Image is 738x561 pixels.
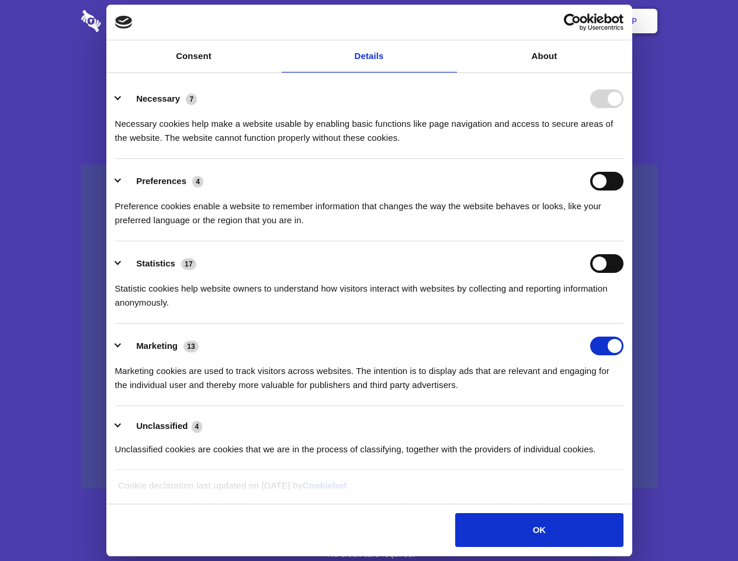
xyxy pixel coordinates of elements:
button: Unclassified (4) [115,419,210,434]
a: Consent [106,40,282,72]
label: Necessary [136,93,180,103]
h4: Auto-redaction of sensitive data, encrypted data sharing and self-destructing private chats. Shar... [81,106,657,145]
label: Preferences [136,176,186,186]
a: Pricing [343,3,394,39]
button: OK [455,513,623,547]
h1: Eliminate Slack Data Loss. [81,53,657,95]
button: Preferences (4) [115,172,211,191]
div: Unclassified cookies are cookies that we are in the process of classifying, together with the pro... [115,434,623,456]
button: Marketing (13) [115,337,206,355]
label: Statistics [136,258,175,268]
span: 13 [183,341,199,352]
button: Statistics (17) [115,254,204,273]
a: Login [530,3,581,39]
a: About [457,40,632,72]
button: Necessary (7) [115,89,205,108]
img: logo [115,16,133,29]
label: Marketing [136,341,178,351]
div: Cookie declaration last updated on [DATE] by [109,479,629,501]
div: Marketing cookies are used to track visitors across websites. The intention is to display ads tha... [115,355,623,392]
a: Details [282,40,457,72]
span: 4 [192,421,203,432]
span: 4 [192,176,203,188]
span: 17 [181,258,196,270]
img: logo-wordmark-white-trans-d4663122ce5f474addd5e946df7df03e33cb6a1c49d2221995e7729f52c070b2.svg [81,10,181,32]
a: Contact [474,3,528,39]
div: Preference cookies enable a website to remember information that changes the way the website beha... [115,191,623,227]
a: Wistia video thumbnail [81,165,657,489]
div: Statistic cookies help website owners to understand how visitors interact with websites by collec... [115,273,623,310]
div: Necessary cookies help make a website usable by enabling basic functions like page navigation and... [115,108,623,145]
span: 7 [186,93,197,105]
iframe: Drift Widget Chat Controller [680,503,724,547]
a: Usercentrics Cookiebot - opens in a new window [521,13,623,31]
a: Cookiebot [303,480,347,490]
